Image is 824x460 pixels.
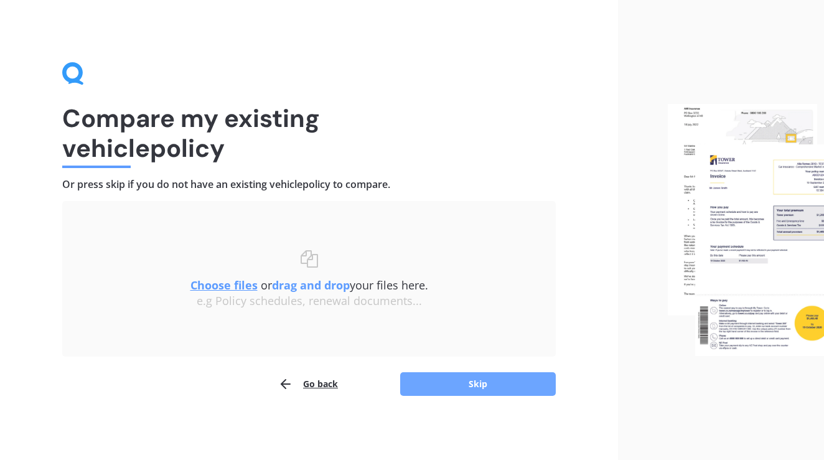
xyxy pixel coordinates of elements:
button: Skip [400,372,556,396]
h1: Compare my existing vehicle policy [62,103,556,163]
u: Choose files [190,278,258,293]
div: e.g Policy schedules, renewal documents... [87,294,531,308]
span: or your files here. [190,278,428,293]
b: drag and drop [272,278,350,293]
img: files.webp [668,104,824,356]
button: Go back [278,372,338,397]
h4: Or press skip if you do not have an existing vehicle policy to compare. [62,178,556,191]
